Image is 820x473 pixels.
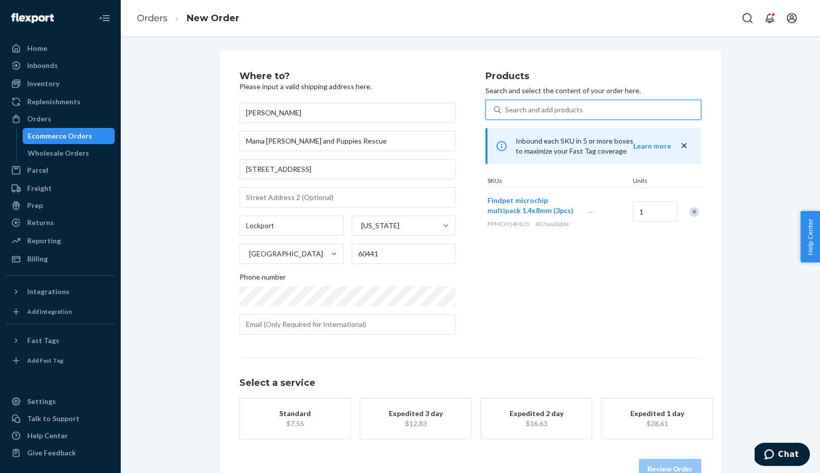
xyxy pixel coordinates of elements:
[737,8,758,28] button: Open Search Box
[496,419,577,429] div: $16.63
[129,4,248,33] ol: breadcrumbs
[505,105,583,115] div: Search and add products
[6,215,115,231] a: Returns
[239,216,344,236] input: City
[6,284,115,300] button: Integrations
[535,220,569,228] span: 407 available
[27,165,48,175] div: Parcel
[496,409,577,419] div: Expedited 2 day
[481,398,592,439] button: Expedited 2 day$16.63
[6,428,115,444] a: Help Center
[631,176,676,187] div: Units
[249,249,323,259] div: [GEOGRAPHIC_DATA]
[6,40,115,56] a: Home
[485,128,701,164] div: Inbound each SKU in 5 or more boxes to maximize your Fast Tag coverage
[27,254,48,264] div: Billing
[360,398,471,439] button: Expedited 3 day$12.83
[239,314,455,334] input: Email (Only Required for International)
[23,128,115,144] a: Ecommerce Orders
[487,220,529,228] span: FPMCH14MU3
[248,249,249,259] input: [GEOGRAPHIC_DATA]
[361,221,399,231] div: [US_STATE]
[617,409,697,419] div: Expedited 1 day
[352,244,456,264] input: ZIP Code
[6,445,115,461] button: Give Feedback
[689,207,699,217] div: Remove Item
[6,197,115,214] a: Prep
[27,114,51,124] div: Orders
[485,72,701,82] h2: Products
[6,57,115,74] a: Inbounds
[6,353,115,369] a: Add Fast Tag
[27,448,76,458] div: Give Feedback
[755,443,810,468] iframe: Opens a widget where you can chat to one of our agents
[6,393,115,410] a: Settings
[137,13,168,24] a: Orders
[239,187,455,208] input: Street Address 2 (Optional)
[617,419,697,429] div: $28.61
[602,398,712,439] button: Expedited 1 day$28.61
[6,162,115,178] a: Parcel
[487,195,576,216] button: Findpet microchip multipack 1.4x8mm (3pcs)
[6,180,115,196] a: Freight
[27,236,61,246] div: Reporting
[28,131,92,141] div: Ecommerce Orders
[255,419,335,429] div: $7.55
[255,409,335,419] div: Standard
[27,414,79,424] div: Talk to Support
[760,8,780,28] button: Open notifications
[6,332,115,349] button: Fast Tags
[633,201,677,222] input: Quantity
[11,13,54,23] img: Flexport logo
[633,141,671,151] button: Learn more
[588,208,594,216] span: —
[782,8,802,28] button: Open account menu
[6,251,115,267] a: Billing
[6,233,115,249] a: Reporting
[679,141,689,151] button: close
[27,97,80,107] div: Replenishments
[6,304,115,320] a: Add Integration
[800,211,820,262] button: Help Center
[27,60,58,71] div: Inbounds
[487,196,573,215] span: Findpet microchip multipack 1.4x8mm (3pcs)
[27,396,56,407] div: Settings
[27,356,63,365] div: Add Fast Tag
[27,183,52,193] div: Freight
[27,287,69,297] div: Integrations
[27,79,59,89] div: Inventory
[485,86,701,96] p: Search and select the content of your order here.
[28,148,89,158] div: Wholesale Orders
[6,94,115,110] a: Replenishments
[27,43,47,53] div: Home
[360,221,361,231] input: [US_STATE]
[485,176,631,187] div: SKUs
[23,145,115,161] a: Wholesale Orders
[239,103,455,123] input: First & Last Name
[239,398,350,439] button: Standard$7.55
[27,307,72,316] div: Add Integration
[239,159,455,179] input: Street Address
[27,335,59,346] div: Fast Tags
[27,431,68,441] div: Help Center
[95,8,115,28] button: Close Navigation
[239,272,286,286] span: Phone number
[239,131,455,151] input: Company Name
[239,378,701,388] h1: Select a service
[187,13,239,24] a: New Order
[239,72,455,82] h2: Where to?
[6,76,115,92] a: Inventory
[6,411,115,427] button: Talk to Support
[375,419,456,429] div: $12.83
[27,200,43,211] div: Prep
[27,218,54,228] div: Returns
[6,111,115,127] a: Orders
[375,409,456,419] div: Expedited 3 day
[239,82,455,92] p: Please input a valid shipping address here.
